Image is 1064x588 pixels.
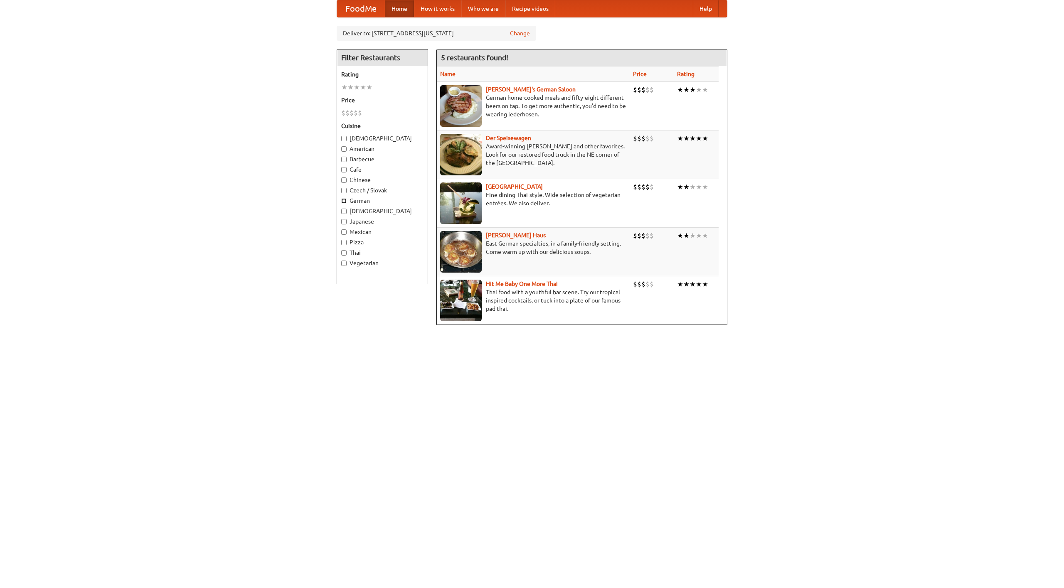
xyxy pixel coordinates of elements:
li: $ [641,85,645,94]
li: ★ [690,134,696,143]
li: ★ [677,231,683,240]
img: babythai.jpg [440,280,482,321]
li: ★ [696,134,702,143]
li: ★ [683,280,690,289]
img: speisewagen.jpg [440,134,482,175]
input: [DEMOGRAPHIC_DATA] [341,209,347,214]
li: $ [650,134,654,143]
a: Der Speisewagen [486,135,531,141]
div: Deliver to: [STREET_ADDRESS][US_STATE] [337,26,536,41]
li: ★ [677,280,683,289]
li: ★ [683,85,690,94]
li: $ [341,108,345,118]
li: ★ [360,83,366,92]
img: kohlhaus.jpg [440,231,482,273]
li: $ [637,280,641,289]
li: $ [645,182,650,192]
li: ★ [366,83,372,92]
li: ★ [702,231,708,240]
input: Pizza [341,240,347,245]
label: Vegetarian [341,259,424,267]
input: Japanese [341,219,347,224]
a: [PERSON_NAME] Haus [486,232,546,239]
li: ★ [696,85,702,94]
h5: Price [341,96,424,104]
input: Cafe [341,167,347,172]
b: [PERSON_NAME]'s German Saloon [486,86,576,93]
li: $ [633,231,637,240]
label: [DEMOGRAPHIC_DATA] [341,207,424,215]
p: German home-cooked meals and fifty-eight different beers on tap. To get more authentic, you'd nee... [440,93,626,118]
a: [GEOGRAPHIC_DATA] [486,183,543,190]
li: ★ [683,182,690,192]
label: Barbecue [341,155,424,163]
li: $ [637,134,641,143]
li: ★ [690,85,696,94]
li: $ [645,85,650,94]
label: Pizza [341,238,424,246]
li: $ [650,280,654,289]
li: ★ [702,280,708,289]
li: $ [637,85,641,94]
li: $ [645,134,650,143]
label: Mexican [341,228,424,236]
img: satay.jpg [440,182,482,224]
li: ★ [677,182,683,192]
li: $ [650,231,654,240]
input: Mexican [341,229,347,235]
li: ★ [690,182,696,192]
li: ★ [690,280,696,289]
li: $ [641,182,645,192]
input: German [341,198,347,204]
a: Price [633,71,647,77]
li: ★ [683,231,690,240]
li: ★ [690,231,696,240]
label: German [341,197,424,205]
b: Hit Me Baby One More Thai [486,280,558,287]
li: $ [637,231,641,240]
li: ★ [677,85,683,94]
img: esthers.jpg [440,85,482,127]
p: East German specialties, in a family-friendly setting. Come warm up with our delicious soups. [440,239,626,256]
li: $ [650,182,654,192]
li: $ [645,280,650,289]
a: Change [510,29,530,37]
li: $ [641,231,645,240]
input: Barbecue [341,157,347,162]
input: American [341,146,347,152]
li: $ [641,134,645,143]
label: Chinese [341,176,424,184]
li: $ [358,108,362,118]
input: Vegetarian [341,261,347,266]
label: Cafe [341,165,424,174]
a: Who we are [461,0,505,17]
label: [DEMOGRAPHIC_DATA] [341,134,424,143]
li: $ [345,108,350,118]
li: $ [645,231,650,240]
li: ★ [696,231,702,240]
ng-pluralize: 5 restaurants found! [441,54,508,62]
li: $ [354,108,358,118]
li: ★ [347,83,354,92]
a: FoodMe [337,0,385,17]
li: $ [641,280,645,289]
a: Recipe videos [505,0,555,17]
input: Chinese [341,177,347,183]
label: Thai [341,248,424,257]
p: Fine dining Thai-style. Wide selection of vegetarian entrées. We also deliver. [440,191,626,207]
label: Japanese [341,217,424,226]
li: ★ [696,280,702,289]
li: ★ [696,182,702,192]
h5: Rating [341,70,424,79]
input: Thai [341,250,347,256]
a: Name [440,71,456,77]
h4: Filter Restaurants [337,49,428,66]
li: $ [633,280,637,289]
li: ★ [341,83,347,92]
label: American [341,145,424,153]
li: ★ [702,85,708,94]
p: Thai food with a youthful bar scene. Try our tropical inspired cocktails, or tuck into a plate of... [440,288,626,313]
